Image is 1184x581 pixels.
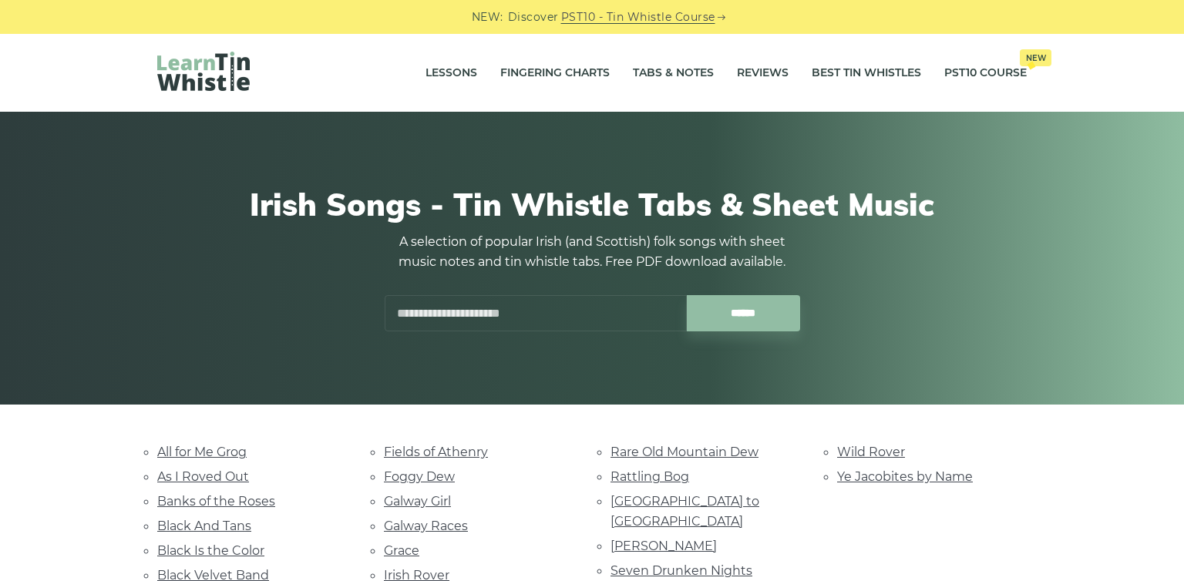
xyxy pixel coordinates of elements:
a: Foggy Dew [384,469,455,484]
a: Reviews [737,54,789,92]
a: As I Roved Out [157,469,249,484]
img: LearnTinWhistle.com [157,52,250,91]
a: [PERSON_NAME] [610,539,717,553]
a: Best Tin Whistles [812,54,921,92]
p: A selection of popular Irish (and Scottish) folk songs with sheet music notes and tin whistle tab... [384,232,800,272]
a: Rattling Bog [610,469,689,484]
a: All for Me Grog [157,445,247,459]
span: New [1020,49,1051,66]
a: Black Is the Color [157,543,264,558]
h1: Irish Songs - Tin Whistle Tabs & Sheet Music [157,186,1027,223]
a: Galway Races [384,519,468,533]
a: [GEOGRAPHIC_DATA] to [GEOGRAPHIC_DATA] [610,494,759,529]
a: Lessons [425,54,477,92]
a: Wild Rover [837,445,905,459]
a: Banks of the Roses [157,494,275,509]
a: Ye Jacobites by Name [837,469,973,484]
a: Tabs & Notes [633,54,714,92]
a: Galway Girl [384,494,451,509]
a: Grace [384,543,419,558]
a: PST10 CourseNew [944,54,1027,92]
a: Fields of Athenry [384,445,488,459]
a: Seven Drunken Nights [610,563,752,578]
a: Fingering Charts [500,54,610,92]
a: Black And Tans [157,519,251,533]
a: Rare Old Mountain Dew [610,445,758,459]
